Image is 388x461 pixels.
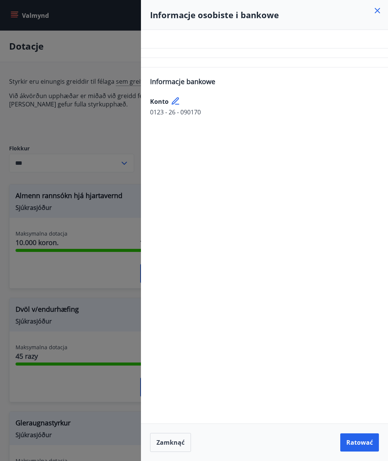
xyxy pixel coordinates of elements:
button: Ratować [340,433,379,452]
font: Informacje bankowe [150,77,215,86]
font: Ratować [346,438,373,447]
font: Zamknąć [156,438,185,447]
font: 0123 - 26 - 090170 [150,108,201,116]
button: Zamknąć [150,433,191,452]
font: Informacje osobiste i bankowe [150,9,279,20]
font: Konto [150,97,169,106]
